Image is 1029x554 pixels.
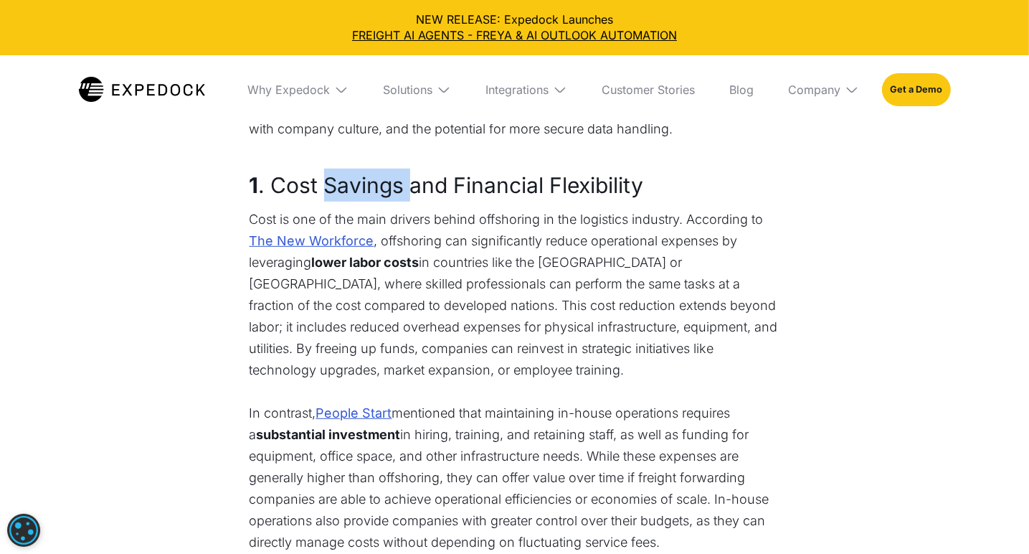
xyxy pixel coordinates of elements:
div: NEW RELEASE: Expedock Launches [11,11,1018,44]
p: ‍ [250,140,780,161]
p: Cost is one of the main drivers behind offshoring in the logistics industry. According to , offsh... [250,209,780,381]
div: Company [777,55,871,124]
a: People Start [316,403,392,424]
a: Blog [718,55,765,124]
h3: . Cost Savings and Financial Flexibility [250,169,780,202]
div: Integrations [474,55,579,124]
div: Why Expedock [236,55,360,124]
strong: substantial investment [257,427,401,442]
strong: 1 [250,172,259,198]
a: FREIGHT AI AGENTS - FREYA & AI OUTLOOK AUTOMATION [11,27,1018,43]
div: Solutions [383,83,432,97]
div: Solutions [371,55,463,124]
a: Customer Stories [590,55,706,124]
strong: lower labor costs [312,255,419,270]
div: Why Expedock [247,83,330,97]
div: Company [788,83,840,97]
iframe: Chat Widget [957,485,1029,554]
div: Integrations [485,83,549,97]
a: Get a Demo [882,73,950,106]
p: ‍ [250,381,780,403]
a: The New Workforce [250,230,374,252]
p: In contrast, mentioned that maintaining in-house operations requires a in hiring, training, and r... [250,403,780,553]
